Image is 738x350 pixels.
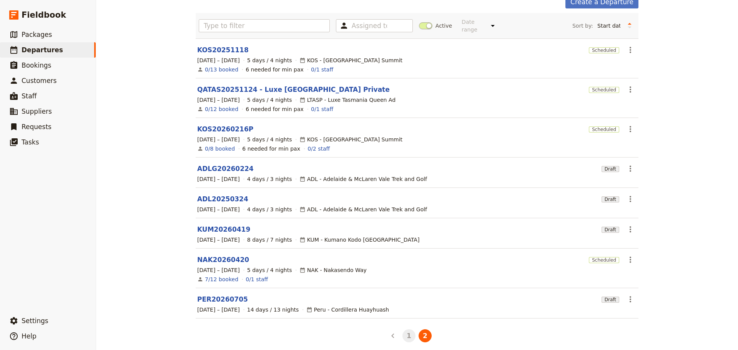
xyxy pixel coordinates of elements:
[624,43,637,56] button: Actions
[197,255,249,264] a: NAK20260420
[624,83,637,96] button: Actions
[197,96,240,104] span: [DATE] – [DATE]
[402,329,416,342] button: 1
[602,297,619,303] span: Draft
[386,329,399,342] button: Back
[247,236,292,244] span: 8 days / 7 nights
[22,123,52,131] span: Requests
[197,85,390,94] a: QATAS20251124 - Luxe [GEOGRAPHIC_DATA] Private
[247,96,292,104] span: 5 days / 4 nights
[197,225,250,234] a: KUM20260419
[624,20,635,32] button: Change sort direction
[246,105,304,113] div: 6 needed for min pax
[307,145,330,153] a: 0/2 staff
[624,192,637,206] button: Actions
[299,56,402,64] div: KOS - [GEOGRAPHIC_DATA] Summit
[602,166,619,172] span: Draft
[197,164,254,173] a: ADLG20260224
[299,96,396,104] div: LTASP - Luxe Tasmania Queen Ad
[205,105,238,113] a: View the bookings for this departure
[435,22,452,30] span: Active
[242,145,300,153] div: 6 needed for min pax
[197,206,240,213] span: [DATE] – [DATE]
[247,266,292,274] span: 5 days / 4 nights
[624,162,637,175] button: Actions
[594,20,624,32] select: Sort by:
[624,223,637,236] button: Actions
[22,332,37,340] span: Help
[197,306,240,314] span: [DATE] – [DATE]
[197,136,240,143] span: [DATE] – [DATE]
[205,145,235,153] a: View the bookings for this departure
[22,9,66,21] span: Fieldbook
[352,21,387,30] input: Assigned to
[589,47,619,53] span: Scheduled
[22,77,57,85] span: Customers
[22,46,63,54] span: Departures
[247,56,292,64] span: 5 days / 4 nights
[299,206,427,213] div: ADL - Adelaide & McLaren Vale Trek and Golf
[311,105,333,113] a: 0/1 staff
[205,66,238,73] a: View the bookings for this departure
[624,293,637,306] button: Actions
[197,124,253,134] a: KOS20260216P
[22,317,48,325] span: Settings
[299,236,420,244] div: KUM - Kumano Kodo [GEOGRAPHIC_DATA]
[602,227,619,233] span: Draft
[246,275,268,283] a: 0/1 staff
[299,266,367,274] div: NAK - Nakasendo Way
[589,87,619,93] span: Scheduled
[247,206,292,213] span: 4 days / 3 nights
[197,194,248,204] a: ADL20250324
[22,31,52,38] span: Packages
[22,138,39,146] span: Tasks
[385,328,449,344] ul: Pagination
[311,66,333,73] a: 0/1 staff
[22,61,51,69] span: Bookings
[299,175,427,183] div: ADL - Adelaide & McLaren Vale Trek and Golf
[589,126,619,133] span: Scheduled
[247,175,292,183] span: 4 days / 3 nights
[205,275,238,283] a: View the bookings for this departure
[624,123,637,136] button: Actions
[22,108,52,115] span: Suppliers
[572,22,593,30] span: Sort by:
[247,306,299,314] span: 14 days / 13 nights
[197,266,240,274] span: [DATE] – [DATE]
[624,253,637,266] button: Actions
[197,175,240,183] span: [DATE] – [DATE]
[197,295,248,304] a: PER20260705
[197,56,240,64] span: [DATE] – [DATE]
[602,196,619,202] span: Draft
[246,66,304,73] div: 6 needed for min pax
[247,136,292,143] span: 5 days / 4 nights
[22,92,37,100] span: Staff
[299,136,402,143] div: KOS - [GEOGRAPHIC_DATA] Summit
[419,329,432,342] button: 2
[197,45,249,55] a: KOS20251118
[306,306,389,314] div: Peru - Cordillera Huayhuash
[589,257,619,263] span: Scheduled
[197,236,240,244] span: [DATE] – [DATE]
[199,19,330,32] input: Type to filter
